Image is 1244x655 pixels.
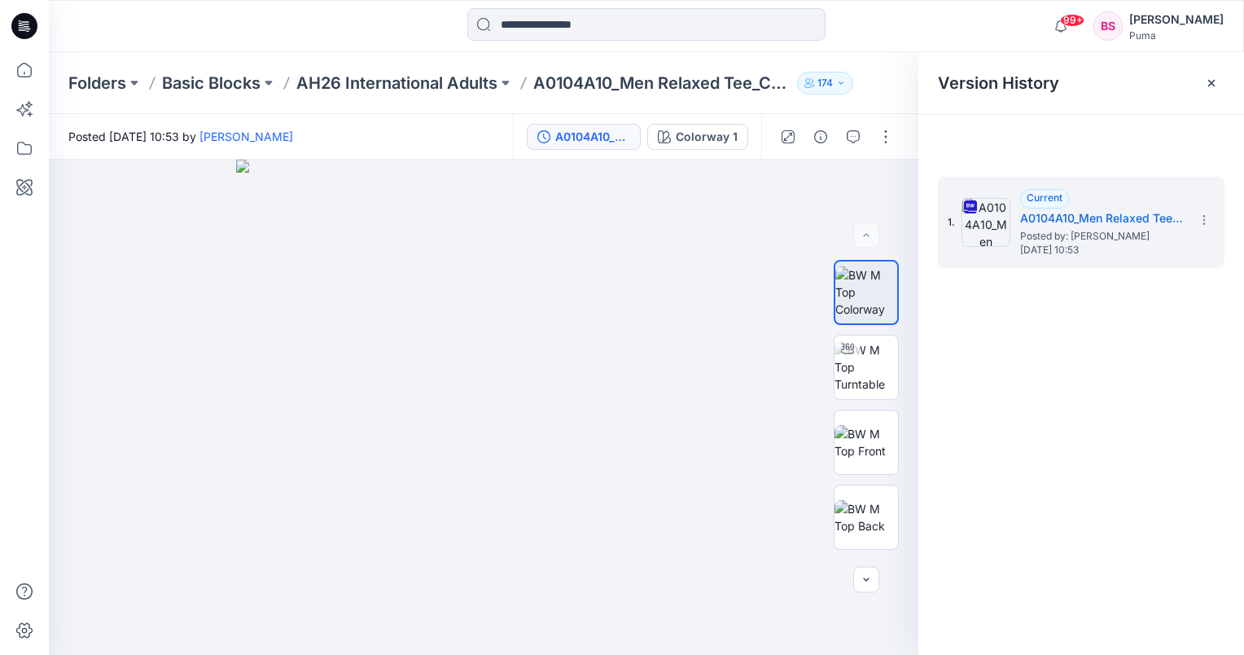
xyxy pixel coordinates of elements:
a: Folders [68,72,126,95]
div: A0104A10_Men Relaxed Tee_CV01 [555,128,630,146]
img: A0104A10_Men Relaxed Tee_CV01 [961,198,1010,247]
span: [DATE] 10:53 [1020,244,1183,256]
span: Posted [DATE] 10:53 by [68,128,293,145]
img: BW M Top Colorway [835,266,897,318]
div: BS [1093,11,1123,41]
span: 99+ [1060,14,1084,27]
button: Details [808,124,834,150]
button: A0104A10_Men Relaxed Tee_CV01 [527,124,641,150]
button: Colorway 1 [647,124,748,150]
img: BW M Top Back [834,500,898,534]
a: AH26 International Adults [296,72,497,95]
a: [PERSON_NAME] [199,130,293,143]
p: 174 [817,74,833,92]
img: eyJhbGciOiJIUzI1NiIsImtpZCI6IjAiLCJzbHQiOiJzZXMiLCJ0eXAiOiJKV1QifQ.eyJkYXRhIjp7InR5cGUiOiJzdG9yYW... [236,160,731,655]
div: [PERSON_NAME] [1129,10,1224,29]
span: 1. [948,215,955,230]
div: Colorway 1 [676,128,738,146]
img: BW M Top Turntable [834,341,898,393]
button: Close [1205,77,1218,90]
span: Version History [938,73,1059,93]
span: Posted by: Harry Nguyen [1020,228,1183,244]
button: 174 [797,72,853,95]
h5: A0104A10_Men Relaxed Tee_CV01 [1020,209,1183,228]
a: Basic Blocks [162,72,261,95]
p: A0104A10_Men Relaxed Tee_CV01 [533,72,791,95]
img: BW M Top Front [834,425,898,459]
div: Puma [1129,29,1224,42]
span: Current [1027,191,1062,204]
